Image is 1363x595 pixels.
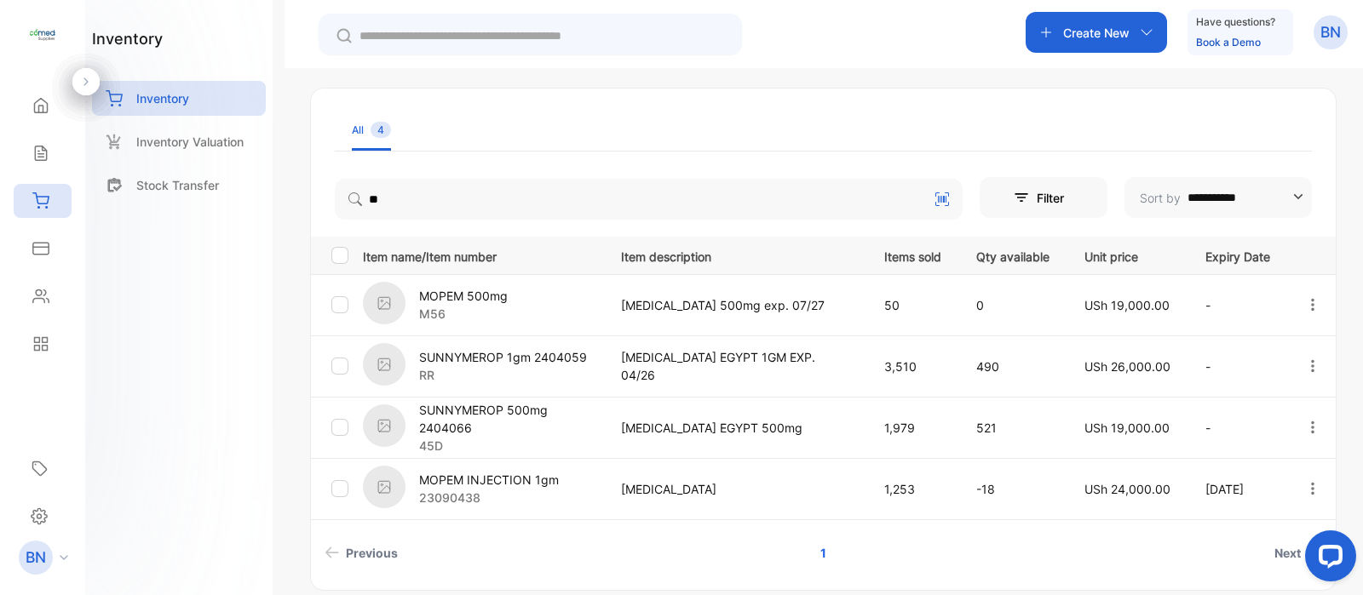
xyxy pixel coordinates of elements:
p: Item description [621,244,849,266]
p: SUNNYMEROP 500mg 2404066 [419,401,600,437]
p: Have questions? [1196,14,1275,31]
p: 3,510 [884,358,941,375]
p: 0 [976,296,1050,314]
p: 490 [976,358,1050,375]
img: item [363,282,405,324]
p: 1,979 [884,419,941,437]
span: Previous [346,544,398,562]
span: USh 19,000.00 [1084,298,1170,312]
img: item [363,404,405,447]
p: Sort by [1140,189,1181,207]
p: 23090438 [419,489,559,506]
span: USh 26,000.00 [1084,359,1170,374]
p: 45D [419,437,600,455]
button: BN [1314,12,1348,53]
p: Stock Transfer [136,176,219,194]
button: Create New [1026,12,1167,53]
p: MOPEM 500mg [419,287,508,305]
p: - [1205,296,1270,314]
p: Qty available [976,244,1050,266]
p: - [1205,358,1270,375]
img: item [363,466,405,508]
a: Inventory [92,81,266,116]
h1: inventory [92,27,163,50]
img: logo [30,22,55,48]
a: Stock Transfer [92,168,266,203]
p: 1,253 [884,480,941,498]
p: M56 [419,305,508,323]
p: - [1205,419,1270,437]
p: 50 [884,296,941,314]
a: Previous page [318,537,405,569]
p: Inventory Valuation [136,133,244,151]
iframe: LiveChat chat widget [1291,523,1363,595]
p: BN [1320,21,1341,43]
p: Item name/Item number [363,244,600,266]
a: Inventory Valuation [92,124,266,159]
span: 4 [371,122,391,138]
p: MOPEM INJECTION 1gm [419,471,559,489]
p: Expiry Date [1205,244,1270,266]
p: [DATE] [1205,480,1270,498]
a: Book a Demo [1196,36,1261,49]
span: USh 19,000.00 [1084,421,1170,435]
img: item [363,343,405,386]
p: BN [26,546,46,569]
p: [MEDICAL_DATA] EGYPT 1GM EXP. 04/26 [621,348,849,384]
button: Sort by [1124,177,1312,218]
div: All [352,123,391,138]
p: Unit price [1084,244,1170,266]
p: [MEDICAL_DATA] 500mg exp. 07/27 [621,296,849,314]
span: USh 24,000.00 [1084,482,1170,496]
a: Page 1 is your current page [800,537,847,569]
ul: Pagination [311,537,1336,569]
p: Inventory [136,89,189,107]
p: [MEDICAL_DATA] EGYPT 500mg [621,419,849,437]
p: Create New [1063,24,1130,42]
p: [MEDICAL_DATA] [621,480,849,498]
p: RR [419,366,587,384]
p: 521 [976,419,1050,437]
p: Items sold [884,244,941,266]
a: Next page [1268,537,1329,569]
p: SUNNYMEROP 1gm 2404059 [419,348,587,366]
span: Next [1274,544,1301,562]
p: -18 [976,480,1050,498]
